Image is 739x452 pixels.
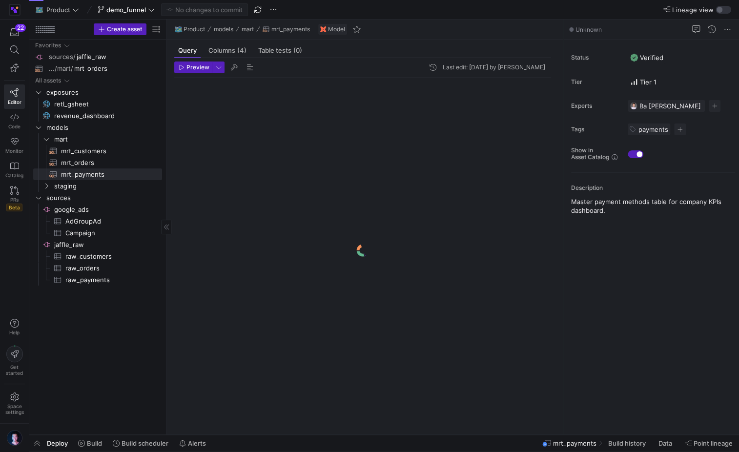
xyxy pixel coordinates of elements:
[553,439,596,447] span: mrt_payments
[46,122,161,133] span: models
[571,185,735,191] p: Description
[94,23,146,35] button: Create asset
[320,26,326,32] img: undefined
[74,435,106,452] button: Build
[33,262,162,274] div: Press SPACE to select this row.
[184,26,205,33] span: Product
[54,110,151,122] span: revenue_dashboard​​​​​
[33,51,162,63] div: Press SPACE to select this row.
[65,274,151,286] span: raw_payments​​​​​​​​​
[61,145,151,157] span: mrt_customers​​​​​​​​​​
[260,23,312,35] button: mrt_payments
[630,78,657,86] span: Tier 1
[33,40,162,51] div: Press SPACE to select this row.
[33,274,162,286] a: raw_payments​​​​​​​​​
[49,63,73,74] span: .../mart/
[8,99,21,105] span: Editor
[628,51,666,64] button: VerifiedVerified
[672,6,714,14] span: Lineage view
[33,204,162,215] div: Press SPACE to select this row.
[33,215,162,227] div: Press SPACE to select this row.
[33,122,162,133] div: Press SPACE to select this row.
[571,54,620,61] span: Status
[4,388,25,419] a: Spacesettings
[628,76,659,88] button: Tier 1 - CriticalTier 1
[54,99,151,110] span: retl_gsheet​​​​​
[4,1,25,18] a: https://storage.googleapis.com/y42-prod-data-exchange/images/wGRgYe1eIP2JIxZ3aMfdjHlCeekm0sHD6HRd...
[6,364,23,376] span: Get started
[271,26,310,33] span: mrt_payments
[33,98,162,110] div: Press SPACE to select this row.
[4,428,25,448] button: https://lh3.googleusercontent.com/a-/AOh14Gj536Mo-W-oWB4s5436VUSgjgKCvefZ6q9nQWHwUA=s96-c
[680,435,737,452] button: Point lineage
[242,26,254,33] span: mart
[8,329,21,335] span: Help
[106,6,146,14] span: demo_funnel
[33,274,162,286] div: Press SPACE to select this row.
[178,47,197,54] span: Query
[33,227,162,239] a: Campaign​​​​​​​​​
[4,133,25,158] a: Monitor
[74,63,107,74] span: mrt_orders
[33,168,162,180] a: mrt_payments​​​​​​​​​​
[4,109,25,133] a: Code
[575,26,602,33] span: Unknown
[239,23,256,35] button: mart
[630,102,637,110] img: https://lh3.googleusercontent.com/a-/AOh14Gh2sKS1fWoeP7W1nYKFdtzCd7lZzwIYJNxXwSxF=s96-c
[33,63,162,75] div: Press SPACE to select this row.
[638,125,668,133] span: payments
[208,47,246,54] span: Columns
[654,435,678,452] button: Data
[571,197,735,215] p: Master payment methods table for company KPIs dashboard.
[293,47,302,54] span: (0)
[4,84,25,109] a: Editor
[188,439,206,447] span: Alerts
[61,157,151,168] span: mrt_orders​​​​​​​​​​
[4,158,25,182] a: Catalog
[630,54,663,62] span: Verified
[33,3,82,16] button: 🗺️Product
[7,430,22,446] img: https://lh3.googleusercontent.com/a-/AOh14Gj536Mo-W-oWB4s5436VUSgjgKCvefZ6q9nQWHwUA=s96-c
[65,216,151,227] span: AdGroupAd​​​​​​​​​
[5,172,23,178] span: Catalog
[33,86,162,98] div: Press SPACE to select this row.
[608,439,646,447] span: Build history
[47,439,68,447] span: Deploy
[77,51,106,62] span: jaffle_raw
[33,110,162,122] div: Press SPACE to select this row.
[87,439,102,447] span: Build
[186,64,209,71] span: Preview
[54,181,161,192] span: staging
[33,239,162,250] a: jaffle_raw​​​​​​​​
[65,227,151,239] span: Campaign​​​​​​​​​
[6,204,22,211] span: Beta
[33,110,162,122] a: revenue_dashboard​​​​​
[107,26,142,33] span: Create asset
[95,3,157,16] button: demo_funnel
[33,145,162,157] a: mrt_customers​​​​​​​​​​
[46,87,161,98] span: exposures
[33,250,162,262] div: Press SPACE to select this row.
[175,26,182,33] span: 🗺️
[108,435,173,452] button: Build scheduler
[46,6,70,14] span: Product
[33,75,162,86] div: Press SPACE to select this row.
[355,243,370,258] img: logo.gif
[33,227,162,239] div: Press SPACE to select this row.
[54,239,161,250] span: jaffle_raw​​​​​​​​
[5,148,23,154] span: Monitor
[174,62,213,73] button: Preview
[571,103,620,109] span: Experts
[15,24,26,32] div: 22
[4,182,25,215] a: PRsBeta
[33,168,162,180] div: Press SPACE to select this row.
[33,215,162,227] a: AdGroupAd​​​​​​​​​
[10,197,19,203] span: PRs
[443,64,545,71] div: Last edit: [DATE] by [PERSON_NAME]
[571,79,620,85] span: Tier
[4,314,25,340] button: Help
[33,204,162,215] a: google_ads​​​​​​​​
[211,23,236,35] button: models
[4,342,25,380] button: Getstarted
[46,192,161,204] span: sources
